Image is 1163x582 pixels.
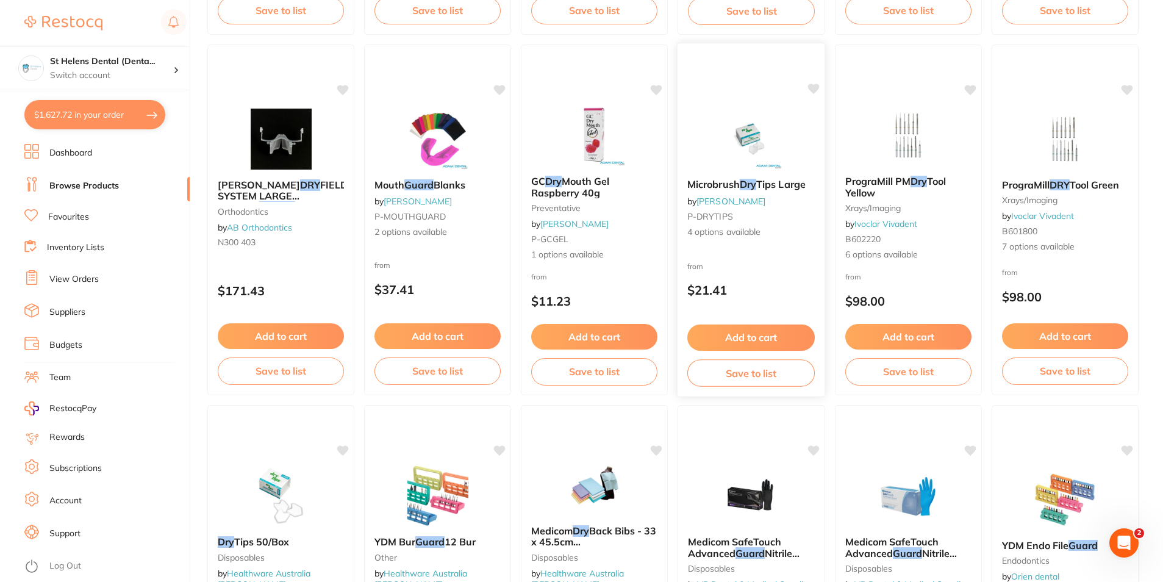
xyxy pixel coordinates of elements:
[445,536,476,548] span: 12 Bur
[374,553,501,562] small: other
[398,465,478,526] img: YDM Bur Guard 12 Bur
[845,234,881,245] span: B602220
[688,547,807,570] span: Nitrile Gloves Black Pack Of 100
[1050,179,1070,191] em: DRY
[1109,528,1139,558] iframe: Intercom live chat
[911,175,927,187] em: Dry
[374,196,452,207] span: by
[687,261,703,270] span: from
[1011,210,1074,221] a: Ivoclar Vivadent
[1002,241,1128,253] span: 7 options available
[687,196,765,207] span: by
[374,536,415,548] span: YDM Bur
[687,226,815,239] span: 4 options available
[845,218,917,229] span: by
[845,203,972,213] small: xrays/imaging
[687,283,815,297] p: $21.41
[49,180,119,192] a: Browse Products
[845,249,972,261] span: 6 options available
[48,211,89,223] a: Favourites
[218,222,292,233] span: by
[1002,357,1128,384] button: Save to list
[374,282,501,296] p: $37.41
[398,109,478,170] img: Mouth Guard Blanks
[740,178,756,190] em: Dry
[688,536,814,559] b: Medicom SafeTouch Advanced Guard Nitrile Gloves Black Pack Of 100
[845,564,972,573] small: disposables
[218,207,344,217] small: orthodontics
[845,176,972,198] b: PrograMill PM Dry Tool Yellow
[49,306,85,318] a: Suppliers
[49,372,71,384] a: Team
[374,536,501,547] b: YDM Bur Guard 12 Bur
[893,547,922,559] em: Guard
[845,175,946,198] span: Tool Yellow
[218,553,344,562] small: Disposables
[531,553,657,562] small: Disposables
[1002,195,1128,205] small: xrays/imaging
[374,260,390,270] span: from
[688,564,814,573] small: disposables
[49,339,82,351] a: Budgets
[218,179,300,191] span: [PERSON_NAME]
[555,454,634,516] img: Medicom Dry Back Bibs - 33 x 45.5cm 500/Carton
[531,218,609,229] span: by
[218,237,256,248] span: N300 403
[531,525,658,559] span: Back Bibs - 33 x 45.5cm 500/[GEOGRAPHIC_DATA]
[374,323,501,349] button: Add to cart
[687,359,815,387] button: Save to list
[845,536,939,559] span: Medicom SafeTouch Advanced
[49,403,96,415] span: RestocqPay
[1025,469,1104,530] img: YDM Endo File Guard
[868,105,948,166] img: PrograMill PM Dry Tool Yellow
[531,272,547,281] span: from
[47,242,104,254] a: Inventory Lists
[688,536,781,559] span: Medicom SafeTouch Advanced
[531,234,568,245] span: P-GCGEL
[545,175,562,187] em: Dry
[24,401,39,415] img: RestocqPay
[1002,539,1068,551] span: YDM Endo File
[555,105,634,166] img: GC Dry Mouth Gel Raspberry 40g
[218,323,344,349] button: Add to cart
[384,196,452,207] a: [PERSON_NAME]
[1002,556,1128,566] small: endodontics
[374,211,446,222] span: P-MOUTHGUARD
[531,175,545,187] span: GC
[531,249,657,261] span: 1 options available
[49,560,81,572] a: Log Out
[24,557,186,577] button: Log Out
[1025,109,1104,170] img: PrograMill DRY Tool Green
[374,179,404,191] span: Mouth
[24,401,96,415] a: RestocqPay
[757,178,806,190] span: Tips Large
[1068,539,1098,551] em: Guard
[711,107,791,169] img: Microbrush Dry Tips Large
[50,56,173,68] h4: St Helens Dental (DentalTown 2)
[735,547,765,559] em: Guard
[24,100,165,129] button: $1,627.72 in your order
[19,56,43,81] img: St Helens Dental (DentalTown 2)
[1002,540,1128,551] b: YDM Endo File Guard
[573,525,589,537] em: Dry
[1002,226,1037,237] span: B601800
[24,9,102,37] a: Restocq Logo
[687,325,815,351] button: Add to cart
[1134,528,1144,538] span: 2
[845,324,972,350] button: Add to cart
[374,226,501,239] span: 2 options available
[1002,323,1128,349] button: Add to cart
[1002,179,1050,191] span: PrograMill
[1002,179,1128,190] b: PrograMill DRY Tool Green
[687,210,733,221] span: P-DRYTIPS
[531,358,657,385] button: Save to list
[687,178,740,190] span: Microbrush
[845,294,972,308] p: $98.00
[234,536,289,548] span: Tips 50/Box
[1070,179,1119,191] span: Tool Green
[49,431,85,444] a: Rewards
[259,201,295,214] em: GUARD
[845,358,972,385] button: Save to list
[227,222,292,233] a: AB Orthodontics
[49,528,81,540] a: Support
